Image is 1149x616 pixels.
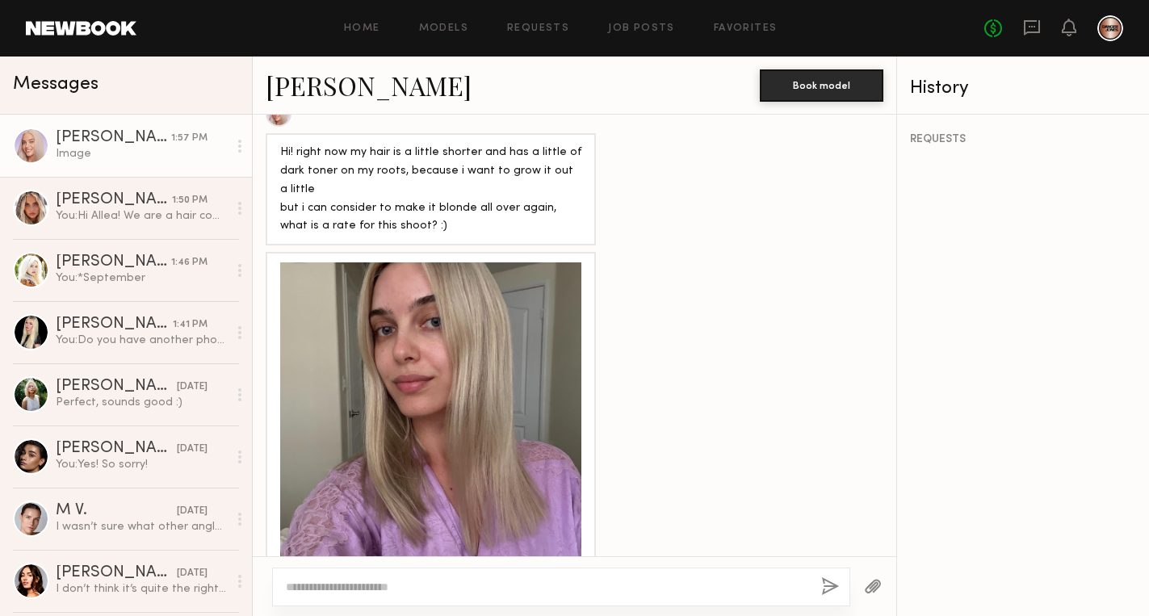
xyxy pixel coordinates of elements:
[910,134,1136,145] div: REQUESTS
[13,75,99,94] span: Messages
[177,504,208,519] div: [DATE]
[280,144,581,237] div: Hi! right now my hair is a little shorter and has a little of dark toner on my roots, because i w...
[56,503,177,519] div: M V.
[760,78,883,91] a: Book model
[177,379,208,395] div: [DATE]
[56,457,228,472] div: You: Yes! So sorry!
[608,23,675,34] a: Job Posts
[56,333,228,348] div: You: Do you have another photo in natural light?
[56,254,171,270] div: [PERSON_NAME]
[171,131,208,146] div: 1:57 PM
[266,68,472,103] a: [PERSON_NAME]
[910,79,1136,98] div: History
[56,130,171,146] div: [PERSON_NAME]
[171,255,208,270] div: 1:46 PM
[419,23,468,34] a: Models
[173,317,208,333] div: 1:41 PM
[56,316,173,333] div: [PERSON_NAME]
[56,208,228,224] div: You: Hi Allea! We are a hair company and we have an upcoming shoot on [DATE]. It would be for soc...
[56,581,228,597] div: I don’t think it’s quite the right project for me upon seeing the inspo, best of luck with castin...
[177,566,208,581] div: [DATE]
[172,193,208,208] div: 1:50 PM
[56,519,228,534] div: I wasn’t sure what other angles you wanted, as the lowlights and length can be seen in my pics. I...
[714,23,778,34] a: Favorites
[344,23,380,34] a: Home
[56,270,228,286] div: You: *September
[56,395,228,410] div: Perfect, sounds good :)
[56,441,177,457] div: [PERSON_NAME]
[507,23,569,34] a: Requests
[56,192,172,208] div: [PERSON_NAME]
[56,379,177,395] div: [PERSON_NAME]
[56,146,228,161] div: Image
[56,565,177,581] div: [PERSON_NAME]
[177,442,208,457] div: [DATE]
[760,69,883,102] button: Book model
